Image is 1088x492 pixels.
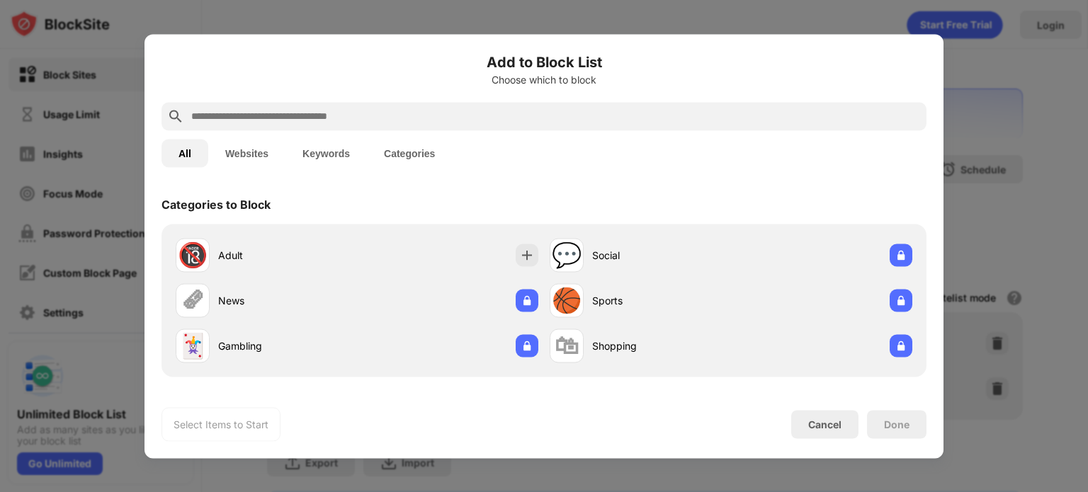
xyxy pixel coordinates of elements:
div: Choose which to block [161,74,926,85]
div: Categories to Block [161,197,271,211]
div: Shopping [592,338,731,353]
div: 🏀 [552,286,582,315]
button: Websites [208,139,285,167]
div: 🛍 [555,331,579,360]
div: Cancel [808,418,841,430]
h6: Add to Block List [161,51,926,72]
div: 🗞 [181,286,205,315]
div: 💬 [552,241,582,270]
button: Categories [367,139,452,167]
div: 🃏 [178,331,208,360]
div: Social [592,248,731,263]
div: 🔞 [178,241,208,270]
div: Done [884,418,909,430]
div: Adult [218,248,357,263]
div: Select Items to Start [174,417,268,431]
button: Keywords [285,139,367,167]
div: Sports [592,293,731,308]
button: All [161,139,208,167]
img: search.svg [167,108,184,125]
div: Gambling [218,338,357,353]
div: News [218,293,357,308]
